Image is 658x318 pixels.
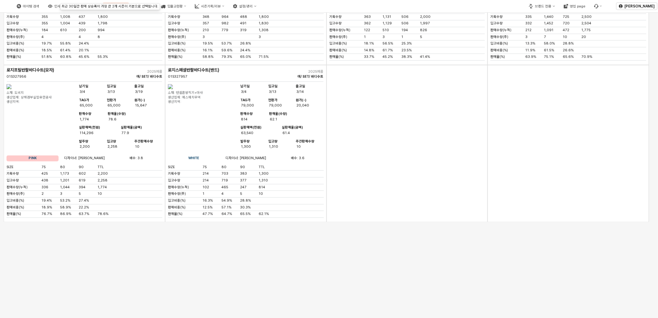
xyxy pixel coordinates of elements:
[239,4,253,8] div: 설정/관리
[201,4,221,8] div: 시즌기획/리뷰
[54,4,67,8] div: 인사이트
[23,4,39,8] div: 아이템 검색
[157,2,190,10] button: 입출고현황
[590,2,606,10] div: 버그 제보 및 기능 개선 요청
[191,2,228,10] button: 시즌기획/리뷰
[625,4,655,9] p: [PERSON_NAME]
[75,2,101,10] button: 리오더
[103,2,129,10] button: 아이템맵
[616,2,657,10] button: [PERSON_NAME]
[44,2,74,10] button: 인사이트
[560,2,589,10] button: 영업 page
[167,4,183,8] div: 입출고현황
[130,2,156,10] button: 판매현황
[525,2,559,10] button: 브랜드 전환
[229,2,260,10] button: 설정/관리
[535,4,551,8] div: 브랜드 전환
[570,4,586,8] div: 영업 page
[13,2,43,10] button: 아이템 검색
